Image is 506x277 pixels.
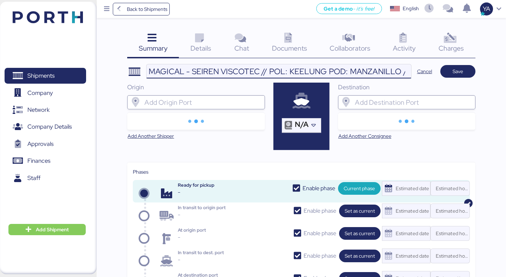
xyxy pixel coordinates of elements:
a: Staff [5,170,86,186]
span: Enable phase [303,184,335,193]
div: - [178,256,262,264]
div: English [403,5,419,12]
button: Add Another Shipper [122,130,180,142]
input: Estimated hour [431,204,469,218]
span: Back to Shipments [127,5,167,13]
div: Origin [127,83,265,92]
span: Chat [234,44,249,53]
span: Cancel [417,67,432,76]
span: Activity [393,44,416,53]
span: Finances [27,156,50,166]
span: Set as current [345,229,375,238]
span: Enable phase [304,252,336,260]
input: Estimated hour [431,249,469,263]
div: In transit to dest. port [178,250,262,255]
span: Network [27,105,50,115]
div: Ready for pickup [178,183,262,188]
a: Company Details [5,119,86,135]
span: Charges [439,44,464,53]
span: Add Shipment [36,225,69,234]
span: Set as current [345,207,375,215]
span: Approvals [27,139,53,149]
span: Enable phase [304,229,336,238]
span: Current phase [344,184,375,193]
div: At origin port [178,228,262,233]
button: Set as current [339,227,381,240]
div: Phases [133,168,469,176]
button: Set as current [339,250,381,262]
span: Company Details [27,122,72,132]
input: Add Origin Port [143,98,261,107]
span: Set as current [345,252,375,260]
button: Current phase [338,182,381,195]
span: Staff [27,173,40,183]
a: Finances [5,153,86,169]
span: YA [483,4,490,13]
a: Company [5,85,86,101]
div: In transit to origin port [178,205,262,210]
button: Add Another Consignee [333,130,397,142]
span: Save [453,67,463,76]
a: Approvals [5,136,86,152]
button: Set as current [339,205,381,217]
div: - [178,188,262,197]
span: Collaborators [330,44,370,53]
input: Estimated hour [431,226,469,240]
a: Back to Shipments [113,3,170,15]
button: Save [440,65,475,78]
span: Summary [139,44,168,53]
span: Shipments [27,71,54,81]
div: - [178,211,262,219]
button: Add Shipment [8,224,86,235]
input: Add Destination Port [353,98,472,107]
span: Company [27,88,53,98]
a: Network [5,102,86,118]
button: Cancel [411,65,438,78]
span: Details [190,44,211,53]
span: Documents [272,44,307,53]
span: Add Another Shipper [128,132,174,140]
span: N/A [295,121,309,128]
button: Menu [101,3,113,15]
span: Add Another Consignee [338,132,391,140]
div: - [178,233,262,241]
a: Shipments [5,68,86,84]
div: Destination [338,83,475,92]
input: Estimated hour [431,181,469,195]
span: Enable phase [304,207,336,215]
